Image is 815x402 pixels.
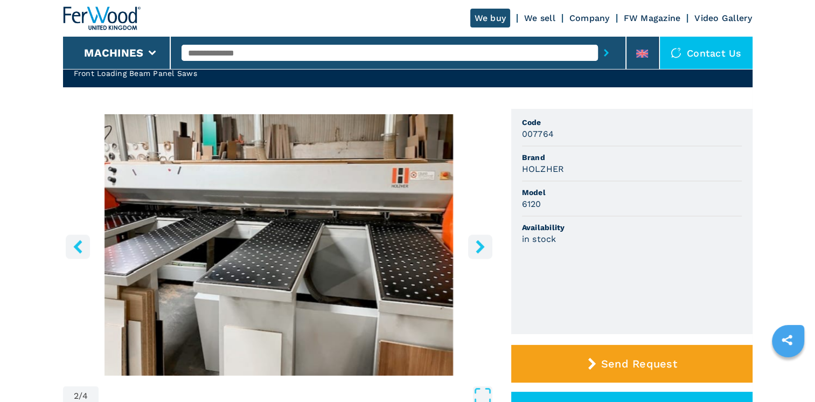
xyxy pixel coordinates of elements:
iframe: Chat [769,354,807,394]
h3: 007764 [522,128,554,140]
button: left-button [66,234,90,259]
div: Contact us [660,37,753,69]
button: right-button [468,234,492,259]
a: We buy [470,9,511,27]
h3: HOLZHER [522,163,565,175]
img: Contact us [671,47,681,58]
a: We sell [524,13,555,23]
button: Send Request [511,345,753,383]
h3: in stock [522,233,556,245]
a: Video Gallery [694,13,752,23]
span: Brand [522,152,742,163]
span: Code [522,117,742,128]
a: sharethis [774,327,800,354]
span: Model [522,187,742,198]
a: Company [569,13,610,23]
img: Ferwood [63,6,141,30]
h2: Front Loading Beam Panel Saws [74,68,197,79]
img: Front Loading Beam Panel Saws HOLZHER 6120 [63,114,495,376]
span: / [79,392,82,400]
h3: 6120 [522,198,541,210]
span: 4 [82,392,88,400]
span: 2 [74,392,79,400]
a: FW Magazine [624,13,681,23]
button: Machines [84,46,143,59]
span: Availability [522,222,742,233]
div: Go to Slide 2 [63,114,495,376]
span: Send Request [601,357,677,370]
button: submit-button [598,40,615,65]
